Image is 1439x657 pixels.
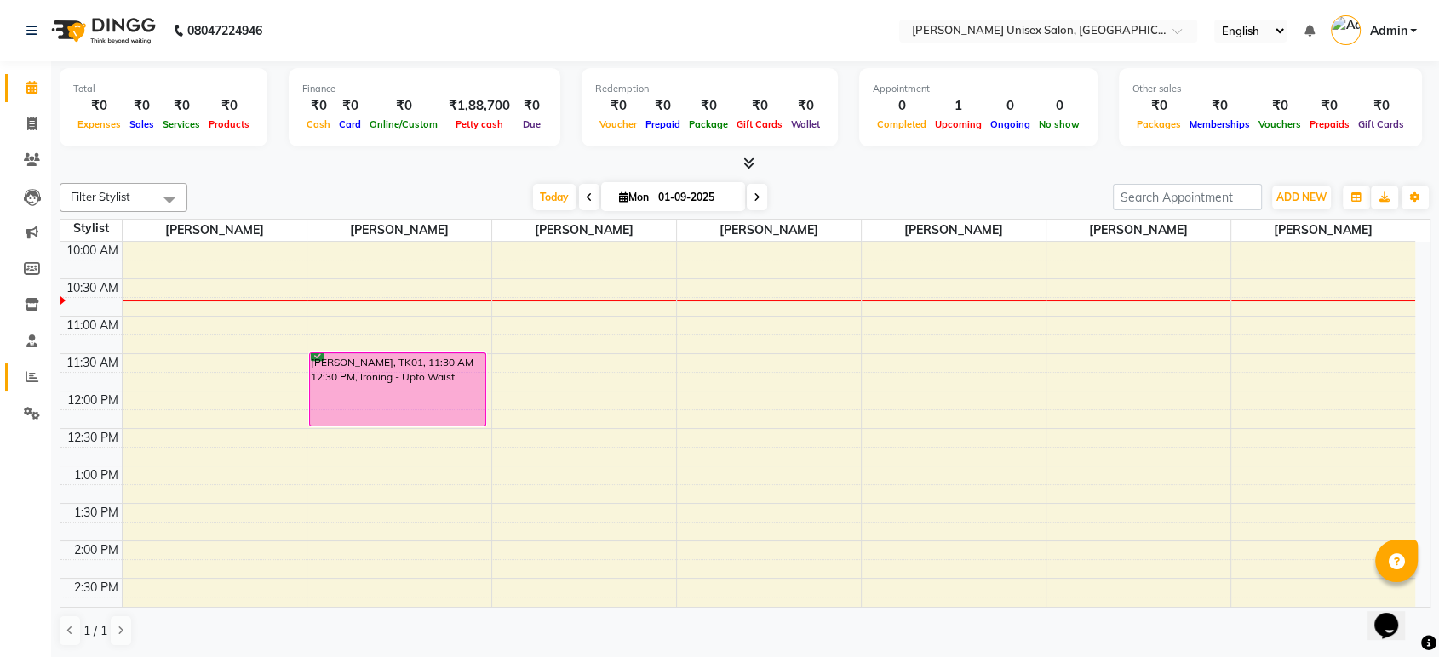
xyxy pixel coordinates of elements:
div: ₹0 [73,96,125,116]
span: [PERSON_NAME] [862,220,1046,241]
div: ₹0 [204,96,254,116]
div: ₹0 [1185,96,1254,116]
div: 2:00 PM [71,541,122,559]
div: 12:00 PM [64,391,122,409]
span: Expenses [73,118,125,130]
span: Online/Custom [365,118,442,130]
div: ₹0 [1132,96,1185,116]
div: 10:30 AM [63,279,122,297]
div: 2:30 PM [71,579,122,597]
div: Redemption [595,82,824,96]
div: ₹0 [732,96,787,116]
span: [PERSON_NAME] [1046,220,1230,241]
div: ₹0 [1305,96,1354,116]
span: Products [204,118,254,130]
span: Prepaids [1305,118,1354,130]
div: ₹0 [787,96,824,116]
button: ADD NEW [1272,186,1331,209]
span: Mon [615,191,653,203]
span: 1 / 1 [83,622,107,640]
div: Other sales [1132,82,1408,96]
div: ₹1,88,700 [442,96,517,116]
div: 12:30 PM [64,429,122,447]
img: Admin [1331,15,1361,45]
span: Gift Cards [1354,118,1408,130]
div: 1:30 PM [71,504,122,522]
div: ₹0 [125,96,158,116]
b: 08047224946 [187,7,262,54]
span: Due [519,118,545,130]
span: Memberships [1185,118,1254,130]
div: [PERSON_NAME], TK01, 11:30 AM-12:30 PM, Ironing - Upto Waist [310,353,486,426]
div: Stylist [60,220,122,237]
div: 1:00 PM [71,466,122,484]
span: Ongoing [986,118,1035,130]
span: Vouchers [1254,118,1305,130]
span: [PERSON_NAME] [307,220,491,241]
div: ₹0 [335,96,365,116]
span: Services [158,118,204,130]
div: ₹0 [158,96,204,116]
span: ADD NEW [1276,191,1327,203]
span: [PERSON_NAME] [123,220,307,241]
span: Prepaid [641,118,685,130]
div: ₹0 [595,96,641,116]
img: logo [43,7,160,54]
div: 0 [873,96,931,116]
span: [PERSON_NAME] [677,220,861,241]
div: ₹0 [641,96,685,116]
span: Today [533,184,576,210]
span: Gift Cards [732,118,787,130]
span: Voucher [595,118,641,130]
div: Total [73,82,254,96]
div: 10:00 AM [63,242,122,260]
span: Cash [302,118,335,130]
span: Completed [873,118,931,130]
div: ₹0 [365,96,442,116]
div: ₹0 [685,96,732,116]
input: Search Appointment [1113,184,1262,210]
span: [PERSON_NAME] [1231,220,1416,241]
span: Wallet [787,118,824,130]
div: 11:30 AM [63,354,122,372]
span: Card [335,118,365,130]
span: Upcoming [931,118,986,130]
span: Package [685,118,732,130]
span: Packages [1132,118,1185,130]
div: Finance [302,82,547,96]
div: Appointment [873,82,1084,96]
div: 0 [986,96,1035,116]
div: 0 [1035,96,1084,116]
span: No show [1035,118,1084,130]
input: 2025-09-01 [653,185,738,210]
div: ₹0 [1254,96,1305,116]
span: Admin [1369,22,1407,40]
div: ₹0 [517,96,547,116]
span: Petty cash [451,118,507,130]
div: 11:00 AM [63,317,122,334]
iframe: chat widget [1367,589,1422,640]
div: ₹0 [302,96,335,116]
div: 1 [931,96,986,116]
span: Filter Stylist [71,190,130,203]
span: Sales [125,118,158,130]
div: ₹0 [1354,96,1408,116]
span: [PERSON_NAME] [492,220,676,241]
